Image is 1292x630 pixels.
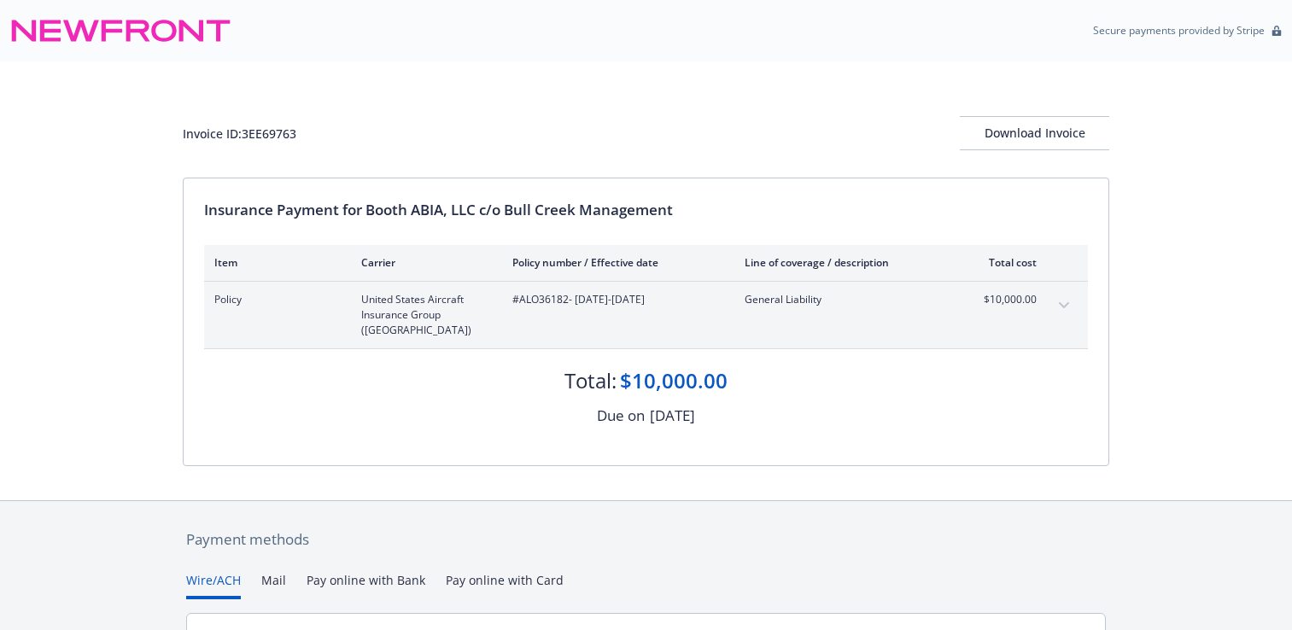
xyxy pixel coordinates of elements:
div: Download Invoice [960,117,1109,149]
span: General Liability [745,292,945,307]
span: Policy [214,292,334,307]
div: $10,000.00 [620,366,728,395]
button: Pay online with Bank [307,571,425,599]
div: Payment methods [186,528,1106,551]
button: Mail [261,571,286,599]
span: United States Aircraft Insurance Group ([GEOGRAPHIC_DATA]) [361,292,485,338]
p: Secure payments provided by Stripe [1093,23,1265,38]
div: Due on [597,405,645,427]
div: [DATE] [650,405,695,427]
button: Wire/ACH [186,571,241,599]
span: $10,000.00 [973,292,1037,307]
div: Item [214,255,334,270]
div: Invoice ID: 3EE69763 [183,125,296,143]
button: Download Invoice [960,116,1109,150]
div: Total: [564,366,617,395]
div: Carrier [361,255,485,270]
button: Pay online with Card [446,571,564,599]
div: Line of coverage / description [745,255,945,270]
div: Policy number / Effective date [512,255,717,270]
span: #ALO36182 - [DATE]-[DATE] [512,292,717,307]
div: PolicyUnited States Aircraft Insurance Group ([GEOGRAPHIC_DATA])#ALO36182- [DATE]-[DATE]General L... [204,282,1088,348]
div: Total cost [973,255,1037,270]
div: Insurance Payment for Booth ABIA, LLC c/o Bull Creek Management [204,199,1088,221]
button: expand content [1050,292,1078,319]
